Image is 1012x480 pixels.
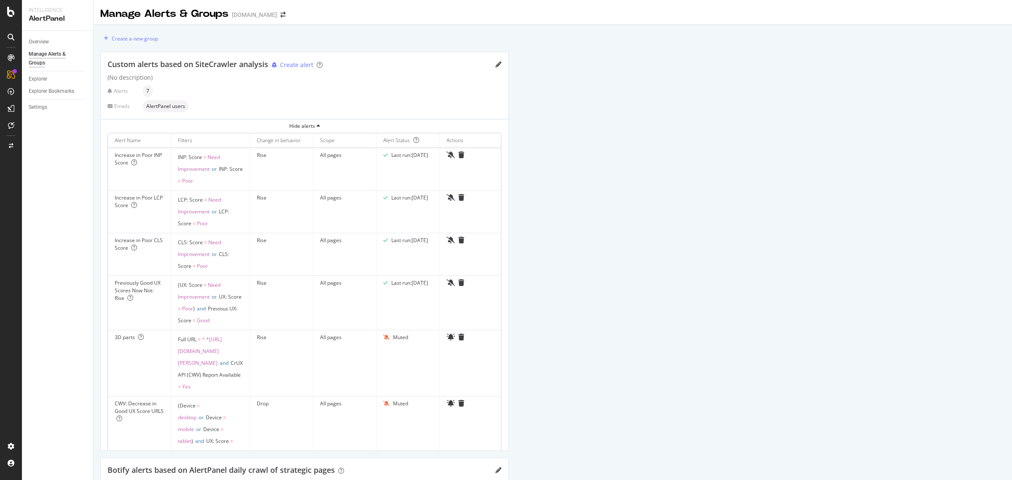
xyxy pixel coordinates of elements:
button: Hide alerts [101,119,508,133]
div: Rise [257,334,306,341]
span: = [230,437,233,445]
div: Create alert [280,61,313,69]
span: Good [178,449,191,456]
div: Alerts [108,87,140,94]
div: trash [458,237,464,243]
span: INP: Score [219,165,243,173]
span: = [197,402,200,409]
div: bell-on [447,334,455,340]
div: All pages [320,279,369,287]
th: Filters [171,133,250,148]
div: neutral label [143,100,188,112]
div: Rise [257,151,306,159]
div: Drop [257,400,306,407]
div: bell-on [447,400,455,407]
span: LCP: Score [178,208,229,227]
span: or [199,414,204,421]
div: Rise [257,194,306,202]
div: pencil [495,467,501,473]
span: CLS: Score [178,251,229,270]
div: Overview [29,38,49,46]
div: Muted [393,400,408,407]
span: Need Improvement [178,281,221,300]
div: Settings [29,103,47,112]
div: Manage Alerts & Groups [29,50,79,67]
th: Alert Status [377,133,440,148]
a: Overview [29,38,87,46]
div: All pages [320,237,369,244]
span: = [221,426,223,433]
div: bell-slash [447,237,455,243]
span: = [204,281,207,289]
div: Last run: [DATE] [391,237,428,244]
span: UX: Score [219,293,242,300]
span: = [203,154,206,161]
a: Explorer Bookmarks [29,87,87,96]
span: or [212,165,217,173]
span: CrUX API (CWV) Report Available [178,359,243,378]
div: neutral label [143,85,153,97]
span: = [204,239,207,246]
div: All pages [320,334,369,341]
div: Rise [257,237,306,244]
span: = [193,220,196,227]
th: Scope [313,133,377,148]
div: pencil [495,62,501,67]
div: Rise [257,279,306,287]
span: Poor [197,262,208,270]
div: Increase in Poor CLS Score [115,237,164,252]
span: = [204,196,207,203]
span: Poor [182,177,193,184]
div: trash [458,279,464,286]
span: LCP: Score [178,196,203,203]
div: Last run: [DATE] [391,151,428,159]
span: or [212,208,217,215]
button: Create a new group [100,32,158,45]
span: Need Improvement [178,154,220,173]
div: AlertPanel [29,14,86,24]
div: Hide alerts [101,122,508,129]
span: CLS: Score [178,239,203,246]
div: CWV: Decrease in Good UX Score URLS [115,400,164,423]
div: Increase in Poor INP Score [115,151,164,167]
div: Last run: [DATE] [391,279,428,287]
div: trash [458,400,464,407]
span: = [198,336,201,343]
button: Create alert [268,60,313,70]
div: Explorer Bookmarks [29,87,74,96]
span: ^.*[URL][DOMAIN_NAME][PERSON_NAME] [178,336,222,367]
div: Previously Good UX Scores Now Not: Rise [115,279,164,302]
span: = [178,305,181,312]
span: or [212,293,217,300]
span: Full URL [178,336,196,343]
div: Manage Alerts & Groups [100,7,229,21]
span: UX: Score [180,281,202,289]
div: bell-slash [447,151,455,158]
span: and [197,305,206,312]
span: AlertPanel users [146,104,185,109]
div: Create a new group [112,35,158,42]
span: Need Improvement [178,196,221,215]
span: INP: Score [178,154,202,161]
div: Emails [108,102,140,110]
th: Actions [440,133,503,148]
div: arrow-right-arrow-left [280,12,285,18]
span: Device [203,426,219,433]
div: All pages [320,151,369,159]
span: = [178,177,181,184]
div: trash [458,151,464,158]
div: 3D parts [115,334,164,341]
div: trash [458,194,464,201]
span: = [193,317,196,324]
span: and [195,437,204,445]
span: Device [180,402,196,409]
th: Change in behavior [250,133,313,148]
th: Alert Name [108,133,171,148]
span: Poor [182,305,193,312]
div: [DOMAIN_NAME] [232,11,277,19]
span: Need Improvement [178,239,221,258]
div: (No description) [108,73,501,82]
span: or [196,426,201,433]
span: mobile [178,426,194,433]
span: = [193,262,196,270]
